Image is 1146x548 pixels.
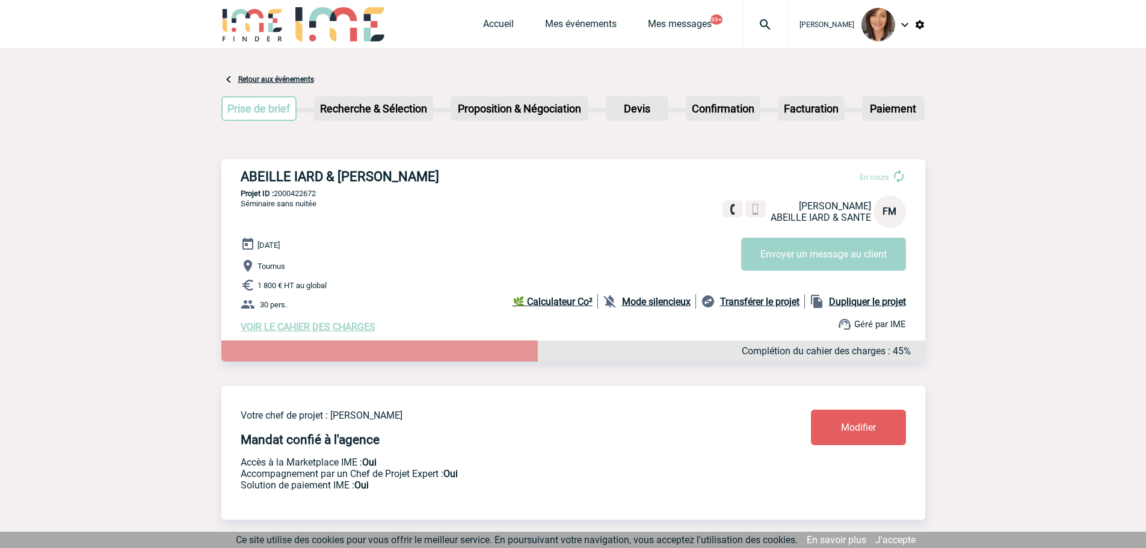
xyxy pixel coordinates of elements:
[221,189,925,198] p: 2000422672
[720,296,799,307] b: Transférer le projet
[241,321,375,333] a: VOIR LE CAHIER DES CHARGES
[236,534,798,546] span: Ce site utilise des cookies pour vous offrir le meilleur service. En poursuivant votre navigation...
[257,262,285,271] span: Tournus
[687,97,759,120] p: Confirmation
[622,296,691,307] b: Mode silencieux
[221,7,284,42] img: IME-Finder
[241,479,740,491] p: Conformité aux process achat client, Prise en charge de la facturation, Mutualisation de plusieur...
[741,238,906,271] button: Envoyer un message au client
[863,97,923,120] p: Paiement
[260,300,287,309] span: 30 pers.
[241,169,602,184] h3: ABEILLE IARD & [PERSON_NAME]
[241,199,316,208] span: Séminaire sans nuitée
[861,8,895,42] img: 103585-1.jpg
[241,457,740,468] p: Accès à la Marketplace IME :
[837,317,852,331] img: support.png
[779,97,843,120] p: Facturation
[257,281,327,290] span: 1 800 € HT au global
[257,241,280,250] span: [DATE]
[545,18,617,35] a: Mes événements
[648,18,712,35] a: Mes messages
[315,97,432,120] p: Recherche & Sélection
[513,294,598,309] a: 🌿 Calculateur Co²
[452,97,587,120] p: Proposition & Négociation
[750,204,761,215] img: portable.png
[241,410,740,421] p: Votre chef de projet : [PERSON_NAME]
[362,457,377,468] b: Oui
[727,204,738,215] img: fixe.png
[829,296,906,307] b: Dupliquer le projet
[771,212,871,223] span: ABEILLE IARD & SANTE
[241,433,380,447] h4: Mandat confié à l'agence
[810,294,824,309] img: file_copy-black-24dp.png
[883,206,896,217] span: FM
[241,189,274,198] b: Projet ID :
[223,97,296,120] p: Prise de brief
[513,296,593,307] b: 🌿 Calculateur Co²
[875,534,916,546] a: J'accepte
[443,468,458,479] b: Oui
[607,97,667,120] p: Devis
[241,468,740,479] p: Prestation payante
[354,479,369,491] b: Oui
[238,75,314,84] a: Retour aux événements
[483,18,514,35] a: Accueil
[860,173,889,182] span: En cours
[799,20,854,29] span: [PERSON_NAME]
[710,14,722,25] button: 99+
[854,319,906,330] span: Géré par IME
[841,422,876,433] span: Modifier
[799,200,871,212] span: [PERSON_NAME]
[807,534,866,546] a: En savoir plus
